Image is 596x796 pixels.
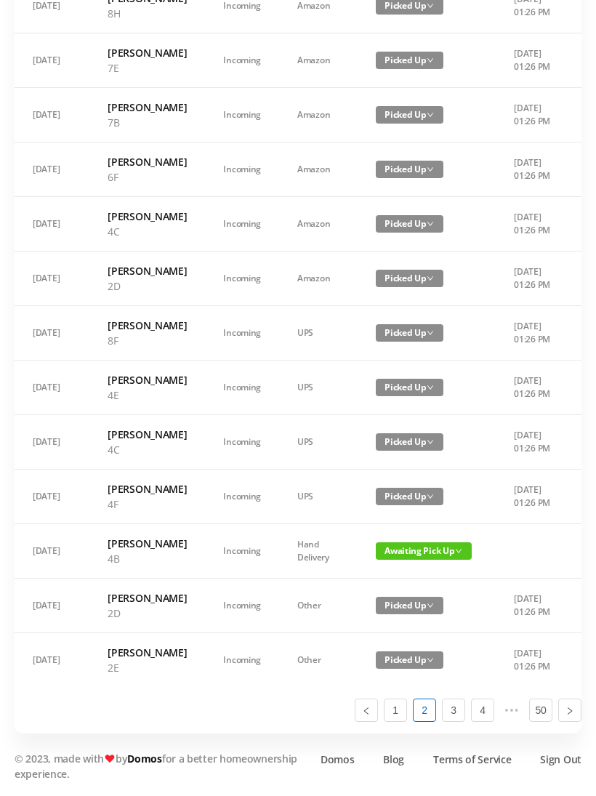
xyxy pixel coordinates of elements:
a: 4 [472,699,494,721]
p: 8H [108,6,187,21]
h6: [PERSON_NAME] [108,427,187,442]
td: [DATE] [15,415,89,470]
td: [DATE] [15,470,89,524]
td: UPS [279,306,358,361]
td: [DATE] [15,524,89,579]
li: 1 [384,699,407,722]
p: 4C [108,442,187,457]
td: [DATE] 01:26 PM [496,361,572,415]
td: Incoming [205,33,279,88]
h6: [PERSON_NAME] [108,209,187,224]
i: icon: down [427,493,434,500]
i: icon: down [427,656,434,664]
td: Incoming [205,306,279,361]
h6: [PERSON_NAME] [108,263,187,278]
p: 7E [108,60,187,76]
p: 4C [108,224,187,239]
li: 3 [442,699,465,722]
td: Incoming [205,142,279,197]
td: Incoming [205,524,279,579]
h6: [PERSON_NAME] [108,154,187,169]
h6: [PERSON_NAME] [108,645,187,660]
h6: [PERSON_NAME] [108,372,187,387]
h6: [PERSON_NAME] [108,100,187,115]
i: icon: left [362,707,371,715]
td: [DATE] 01:26 PM [496,33,572,88]
td: [DATE] [15,33,89,88]
li: 4 [471,699,494,722]
p: 2D [108,278,187,294]
span: Awaiting Pick Up [376,542,472,560]
h6: [PERSON_NAME] [108,45,187,60]
p: 7B [108,115,187,130]
li: 2 [413,699,436,722]
i: icon: down [455,547,462,555]
td: [DATE] 01:26 PM [496,142,572,197]
li: Next 5 Pages [500,699,523,722]
td: Amazon [279,252,358,306]
td: [DATE] 01:26 PM [496,88,572,142]
td: Incoming [205,415,279,470]
li: Next Page [558,699,581,722]
td: Incoming [205,88,279,142]
td: Incoming [205,252,279,306]
span: Picked Up [376,215,443,233]
span: Picked Up [376,488,443,505]
td: [DATE] 01:26 PM [496,252,572,306]
p: 8F [108,333,187,348]
li: Previous Page [355,699,378,722]
span: Picked Up [376,324,443,342]
i: icon: down [427,438,434,446]
a: Domos [127,752,162,765]
h6: [PERSON_NAME] [108,481,187,497]
i: icon: right [565,707,574,715]
i: icon: down [427,166,434,173]
h6: [PERSON_NAME] [108,536,187,551]
td: Amazon [279,88,358,142]
td: [DATE] 01:26 PM [496,633,572,687]
td: Amazon [279,197,358,252]
span: Picked Up [376,433,443,451]
i: icon: down [427,384,434,391]
td: Incoming [205,579,279,633]
span: Picked Up [376,651,443,669]
p: 6F [108,169,187,185]
p: 2E [108,660,187,675]
li: 50 [529,699,552,722]
i: icon: down [427,111,434,118]
td: [DATE] 01:26 PM [496,470,572,524]
span: Picked Up [376,106,443,124]
td: [DATE] 01:26 PM [496,415,572,470]
td: Other [279,633,358,687]
td: [DATE] 01:26 PM [496,579,572,633]
td: [DATE] [15,361,89,415]
span: Picked Up [376,379,443,396]
p: 4F [108,497,187,512]
h6: [PERSON_NAME] [108,590,187,606]
span: Picked Up [376,161,443,178]
a: 50 [530,699,552,721]
a: 1 [384,699,406,721]
td: Amazon [279,142,358,197]
a: 2 [414,699,435,721]
i: icon: down [427,602,434,609]
td: [DATE] [15,633,89,687]
td: Other [279,579,358,633]
a: Terms of Service [433,752,511,767]
a: Blog [383,752,404,767]
i: icon: down [427,220,434,228]
td: [DATE] [15,306,89,361]
span: Picked Up [376,597,443,614]
a: 3 [443,699,464,721]
i: icon: down [427,275,434,282]
td: Incoming [205,470,279,524]
h6: [PERSON_NAME] [108,318,187,333]
a: Sign Out [540,752,581,767]
td: [DATE] [15,252,89,306]
span: Picked Up [376,270,443,287]
td: Hand Delivery [279,524,358,579]
td: [DATE] 01:26 PM [496,306,572,361]
p: 4B [108,551,187,566]
td: [DATE] [15,579,89,633]
td: Amazon [279,33,358,88]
